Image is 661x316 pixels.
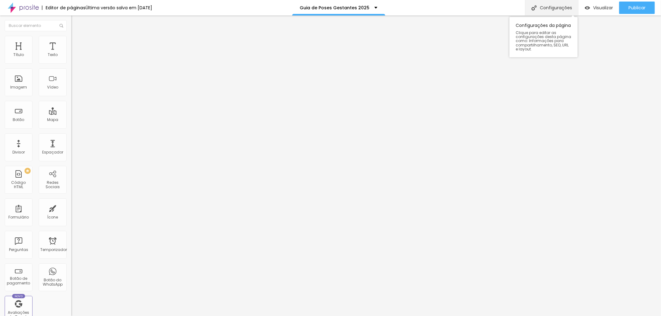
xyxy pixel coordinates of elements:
font: Temporizador [40,247,67,252]
iframe: Editor [71,15,661,316]
font: Novo [15,294,23,298]
font: Configurações da página [516,22,571,28]
img: view-1.svg [585,5,590,11]
font: Botão de pagamento [7,276,30,285]
font: Ícone [47,214,58,220]
font: Texto [48,52,58,57]
font: Última versão salva em [DATE] [86,5,152,11]
font: Editor de páginas [46,5,86,11]
button: Publicar [619,2,655,14]
img: Ícone [531,5,537,11]
font: Clique para editar as configurações desta página como: Informações para compartilhamento, SEO, UR... [516,30,571,52]
font: Visualizar [593,5,613,11]
font: Botão do WhatsApp [43,277,63,287]
font: Vídeo [47,84,58,90]
button: Visualizar [579,2,619,14]
font: Redes Sociais [46,180,60,189]
font: Imagem [10,84,27,90]
font: Botão [13,117,24,122]
font: Formulário [8,214,29,220]
input: Buscar elemento [5,20,67,31]
font: Guia de Poses Gestantes 2025 [300,5,370,11]
font: Configurações [540,5,572,11]
font: Mapa [47,117,58,122]
img: Ícone [59,24,63,28]
font: Publicar [628,5,646,11]
font: Título [13,52,24,57]
font: Perguntas [9,247,28,252]
font: Código HTML [11,180,26,189]
font: Espaçador [42,149,63,155]
font: Divisor [12,149,25,155]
